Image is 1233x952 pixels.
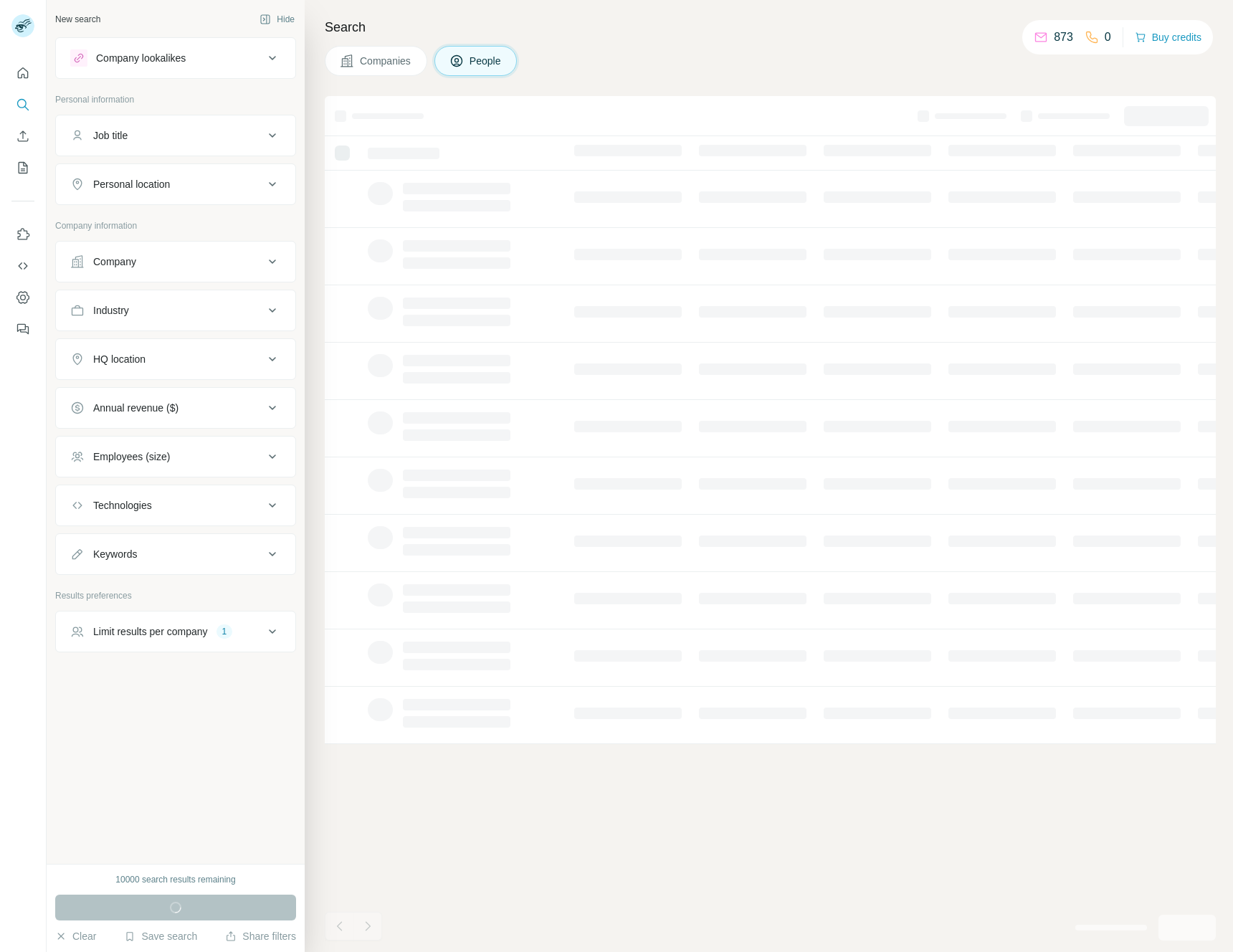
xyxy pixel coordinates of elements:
span: People [470,54,503,68]
p: 0 [1105,29,1111,46]
button: Share filters [225,929,296,943]
p: Personal information [55,93,296,106]
button: Keywords [56,537,295,571]
button: Hide [249,9,305,30]
button: Clear [55,929,96,943]
button: Personal location [56,167,295,201]
p: 873 [1054,29,1073,46]
button: Use Surfe API [11,253,34,279]
div: Employees (size) [93,449,170,464]
div: New search [55,13,100,26]
div: Annual revenue ($) [93,401,178,415]
button: My lists [11,155,34,181]
div: Keywords [93,547,137,561]
div: Company [93,254,136,269]
button: Save search [124,929,197,943]
p: Results preferences [55,589,296,602]
button: Job title [56,118,295,153]
button: Use Surfe on LinkedIn [11,222,34,247]
button: Annual revenue ($) [56,391,295,425]
button: Technologies [56,488,295,523]
button: Dashboard [11,285,34,310]
div: Job title [93,128,128,143]
button: Industry [56,293,295,328]
div: 1 [216,625,233,638]
div: Technologies [93,498,152,513]
button: Buy credits [1135,27,1201,47]
button: Limit results per company1 [56,614,295,649]
button: Feedback [11,316,34,342]
button: Quick start [11,60,34,86]
span: Companies [360,54,412,68]
div: Personal location [93,177,170,191]
button: Enrich CSV [11,123,34,149]
button: Search [11,92,34,118]
div: Industry [93,303,129,318]
button: HQ location [56,342,295,376]
button: Company lookalikes [56,41,295,75]
button: Employees (size) [56,439,295,474]
h4: Search [325,17,1216,37]
button: Company [56,244,295,279]
div: HQ location [93,352,146,366]
div: Limit results per company [93,624,208,639]
p: Company information [55,219,296,232]
div: 10000 search results remaining [115,873,235,886]
div: Company lookalikes [96,51,186,65]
